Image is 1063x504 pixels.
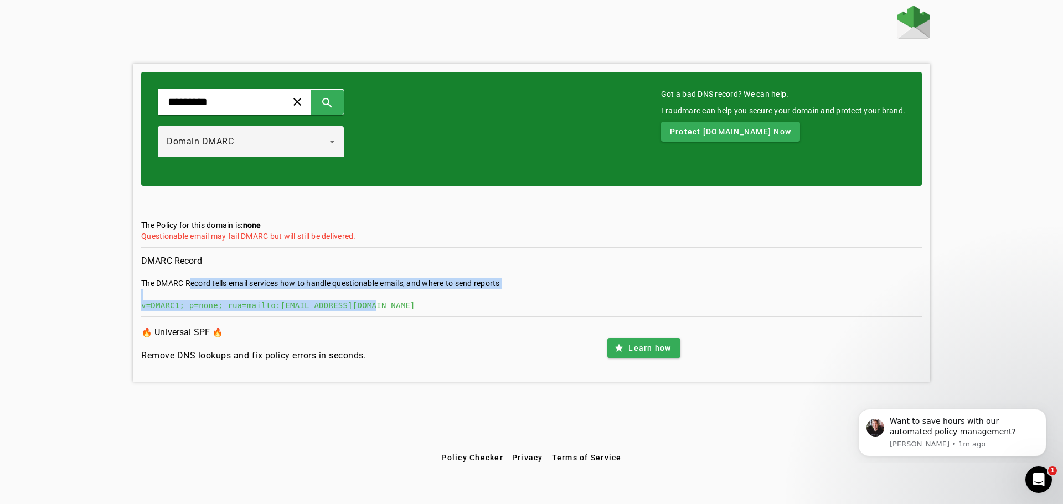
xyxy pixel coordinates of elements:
div: v=DMARC1; p=none; rua=mailto:[EMAIL_ADDRESS][DOMAIN_NAME] [141,300,922,311]
span: Protect [DOMAIN_NAME] Now [670,126,791,137]
span: Domain DMARC [167,136,234,147]
iframe: Intercom notifications message [842,399,1063,463]
span: Privacy [512,453,543,462]
section: The Policy for this domain is: [141,220,922,248]
div: Fraudmarc can help you secure your domain and protect your brand. [661,105,905,116]
h4: Remove DNS lookups and fix policy errors in seconds. [141,349,366,362]
strong: none [243,221,261,230]
h3: 🔥 Universal SPF 🔥 [141,325,366,340]
img: Fraudmarc Logo [897,6,930,39]
h3: DMARC Record [141,253,922,269]
span: Policy Checker [441,453,503,462]
a: Home [897,6,930,41]
div: Questionable email may fail DMARC but will still be delivered. [141,231,922,242]
button: Policy Checker [437,448,508,467]
button: Learn how [607,338,680,358]
span: 1 [1048,466,1057,475]
button: Protect [DOMAIN_NAME] Now [661,122,800,142]
button: Terms of Service [548,448,626,467]
mat-card-title: Got a bad DNS record? We can help. [661,89,905,100]
div: The DMARC Record tells email services how to handle questionable emails, and where to send reports [141,278,922,289]
span: Terms of Service [552,453,622,462]
button: Privacy [508,448,548,467]
iframe: Intercom live chat [1025,466,1052,493]
span: Learn how [628,342,671,354]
